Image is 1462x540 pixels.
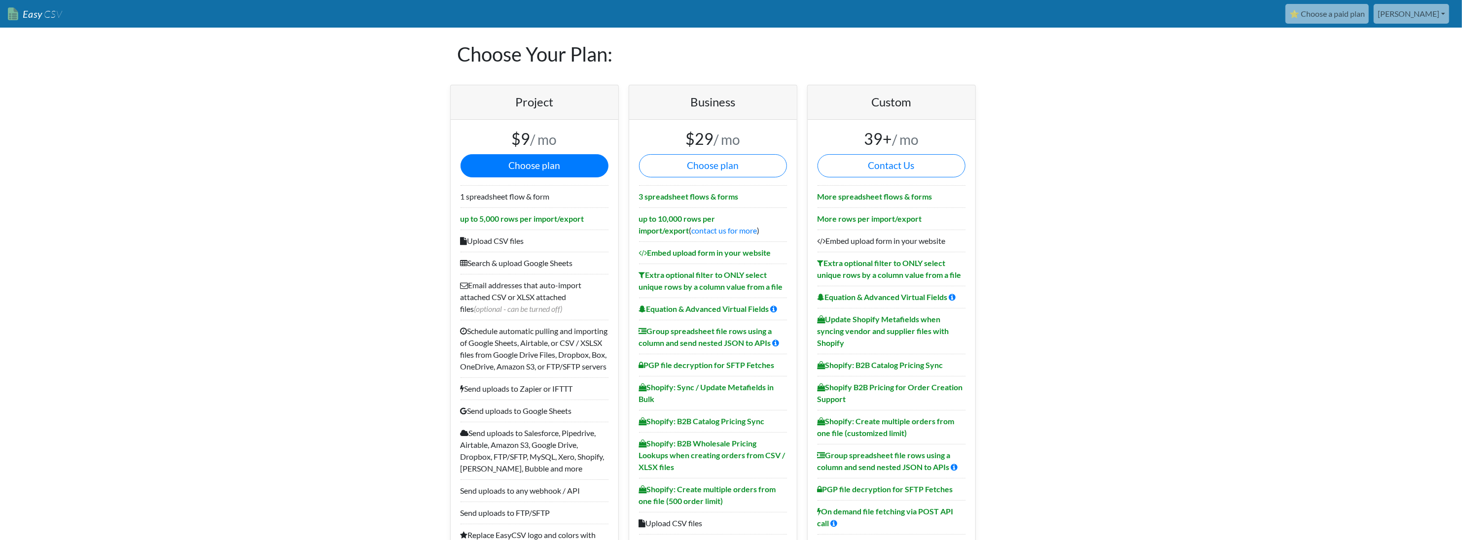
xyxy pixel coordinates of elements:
[692,226,757,235] a: contact us for more
[1374,4,1449,24] a: [PERSON_NAME]
[531,131,557,148] small: / mo
[818,154,965,177] a: Contact Us
[818,360,943,370] b: Shopify: B2B Catalog Pricing Sync
[818,382,963,404] b: Shopify B2B Pricing for Order Creation Support
[639,416,765,426] b: Shopify: B2B Catalog Pricing Sync
[639,154,787,177] button: Choose plan
[818,314,949,347] b: Update Shopify Metafields when syncing vendor and supplier files with Shopify
[461,320,608,377] li: Schedule automatic pulling and importing of Google Sheets, Airtable, or CSV / XSLSX files from Go...
[461,185,608,207] li: 1 spreadsheet flow & form
[818,450,951,472] b: Group spreadsheet file rows using a column and send nested JSON to APIs
[639,304,769,313] b: Equation & Advanced Virtual Fields
[818,416,955,438] b: Shopify: Create multiple orders from one file (customized limit)
[461,252,608,274] li: Search & upload Google Sheets
[461,502,608,524] li: Send uploads to FTP/SFTP
[713,131,740,148] small: / mo
[461,154,608,177] button: Choose plan
[818,192,932,201] b: More spreadsheet flows & forms
[461,422,608,479] li: Send uploads to Salesforce, Pipedrive, Airtable, Amazon S3, Google Drive, Dropbox, FTP/SFTP, MySQ...
[458,28,1005,81] h1: Choose Your Plan:
[818,214,922,223] b: More rows per import/export
[461,130,608,148] h3: $9
[1285,4,1369,24] a: ⭐ Choose a paid plan
[639,214,715,235] b: up to 10,000 rows per import/export
[461,377,608,400] li: Send uploads to Zapier or IFTTT
[818,506,954,528] b: On demand file fetching via POST API call
[461,214,584,223] b: up to 5,000 rows per import/export
[818,258,962,279] b: Extra optional filter to ONLY select unique rows by a column value from a file
[474,304,563,313] span: (optional - can be turned off)
[639,326,772,347] b: Group spreadsheet file rows using a column and send nested JSON to APIs
[818,292,948,302] b: Equation & Advanced Virtual Fields
[461,274,608,320] li: Email addresses that auto-import attached CSV or XLSX attached files
[8,4,62,24] a: EasyCSV
[639,130,787,148] h3: $29
[818,230,965,252] li: Embed upload form in your website
[43,8,62,20] span: CSV
[818,130,965,148] h3: 39+
[639,439,785,472] b: Shopify: B2B Wholesale Pricing Lookups when creating orders from CSV / XLSX files
[639,192,739,201] b: 3 spreadsheet flows & forms
[639,207,787,241] li: ( )
[639,95,787,109] h4: Business
[639,484,776,506] b: Shopify: Create multiple orders from one file (500 order limit)
[639,512,787,534] li: Upload CSV files
[639,382,774,404] b: Shopify: Sync / Update Metafields in Bulk
[461,479,608,502] li: Send uploads to any webhook / API
[639,248,771,257] b: Embed upload form in your website
[461,95,608,109] h4: Project
[639,360,775,370] b: PGP file decryption for SFTP Fetches
[461,230,608,252] li: Upload CSV files
[818,484,953,494] b: PGP file decryption for SFTP Fetches
[639,270,783,291] b: Extra optional filter to ONLY select unique rows by a column value from a file
[818,95,965,109] h4: Custom
[461,400,608,422] li: Send uploads to Google Sheets
[892,131,919,148] small: / mo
